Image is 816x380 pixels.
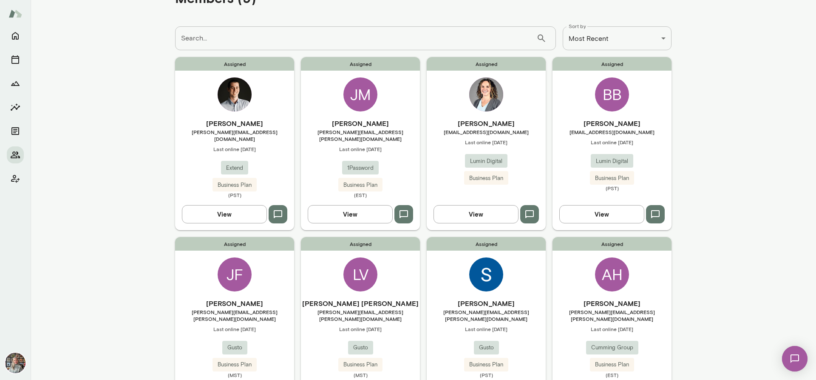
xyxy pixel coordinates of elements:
span: Gusto [474,343,499,352]
span: (EST) [552,371,671,378]
span: (PST) [552,185,671,191]
span: Business Plan [338,181,382,189]
h6: [PERSON_NAME] [301,118,420,129]
span: Assigned [301,57,420,71]
span: Business Plan [338,360,382,369]
div: BB [595,77,629,111]
span: Last online [DATE] [175,146,294,152]
h6: [PERSON_NAME] [175,118,294,129]
span: Extend [221,164,248,172]
div: LV [343,257,377,291]
h6: [PERSON_NAME] [PERSON_NAME] [301,298,420,309]
div: AH [595,257,629,291]
img: Tracey Gaddes [469,77,503,111]
img: Sandra Jirous [469,257,503,291]
div: JM [343,77,377,111]
span: Business Plan [590,174,634,183]
button: Documents [7,123,24,140]
button: View [433,205,518,223]
span: Business Plan [464,174,508,183]
span: Last online [DATE] [301,326,420,332]
span: (PST) [175,191,294,198]
button: Client app [7,170,24,187]
label: Sort by [569,23,586,30]
span: Lumin Digital [465,157,507,166]
span: 1Password [342,164,379,172]
button: Growth Plan [7,75,24,92]
span: Lumin Digital [591,157,633,166]
div: JF [218,257,252,291]
span: Business Plan [590,360,634,369]
h6: [PERSON_NAME] [427,298,546,309]
button: Home [7,27,24,44]
h6: [PERSON_NAME] [552,118,671,129]
span: Last online [DATE] [301,146,420,152]
span: Cumming Group [586,343,638,352]
button: Insights [7,99,24,116]
span: Last online [DATE] [427,139,546,146]
button: Sessions [7,51,24,68]
span: Business Plan [464,360,508,369]
span: (MST) [175,371,294,378]
button: Members [7,146,24,163]
span: [EMAIL_ADDRESS][DOMAIN_NAME] [552,129,671,135]
h6: [PERSON_NAME] [552,298,671,309]
span: [EMAIL_ADDRESS][DOMAIN_NAME] [427,129,546,135]
span: (PST) [427,371,546,378]
span: Last online [DATE] [427,326,546,332]
span: Gusto [222,343,247,352]
button: View [308,205,393,223]
span: (MST) [301,371,420,378]
span: Last online [DATE] [175,326,294,332]
span: Assigned [175,57,294,71]
span: Assigned [427,57,546,71]
button: View [559,205,644,223]
span: Assigned [175,237,294,251]
span: [PERSON_NAME][EMAIL_ADDRESS][PERSON_NAME][DOMAIN_NAME] [175,309,294,322]
h6: [PERSON_NAME] [175,298,294,309]
span: [PERSON_NAME][EMAIL_ADDRESS][DOMAIN_NAME] [175,129,294,142]
button: View [182,205,267,223]
span: Last online [DATE] [552,326,671,332]
h6: [PERSON_NAME] [427,118,546,129]
span: Assigned [427,237,546,251]
span: Gusto [348,343,373,352]
span: Assigned [301,237,420,251]
img: Dean Poplawski [218,77,252,111]
div: Most Recent [563,26,671,50]
span: Business Plan [212,360,257,369]
span: [PERSON_NAME][EMAIL_ADDRESS][PERSON_NAME][DOMAIN_NAME] [301,129,420,142]
span: Last online [DATE] [552,139,671,146]
span: [PERSON_NAME][EMAIL_ADDRESS][PERSON_NAME][DOMAIN_NAME] [301,309,420,322]
span: [PERSON_NAME][EMAIL_ADDRESS][PERSON_NAME][DOMAIN_NAME] [427,309,546,322]
img: Tricia Maggio [5,353,25,373]
span: Assigned [552,237,671,251]
span: Business Plan [212,181,257,189]
img: Mento [8,6,22,22]
span: [PERSON_NAME][EMAIL_ADDRESS][PERSON_NAME][DOMAIN_NAME] [552,309,671,322]
span: Assigned [552,57,671,71]
span: (EST) [301,191,420,198]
